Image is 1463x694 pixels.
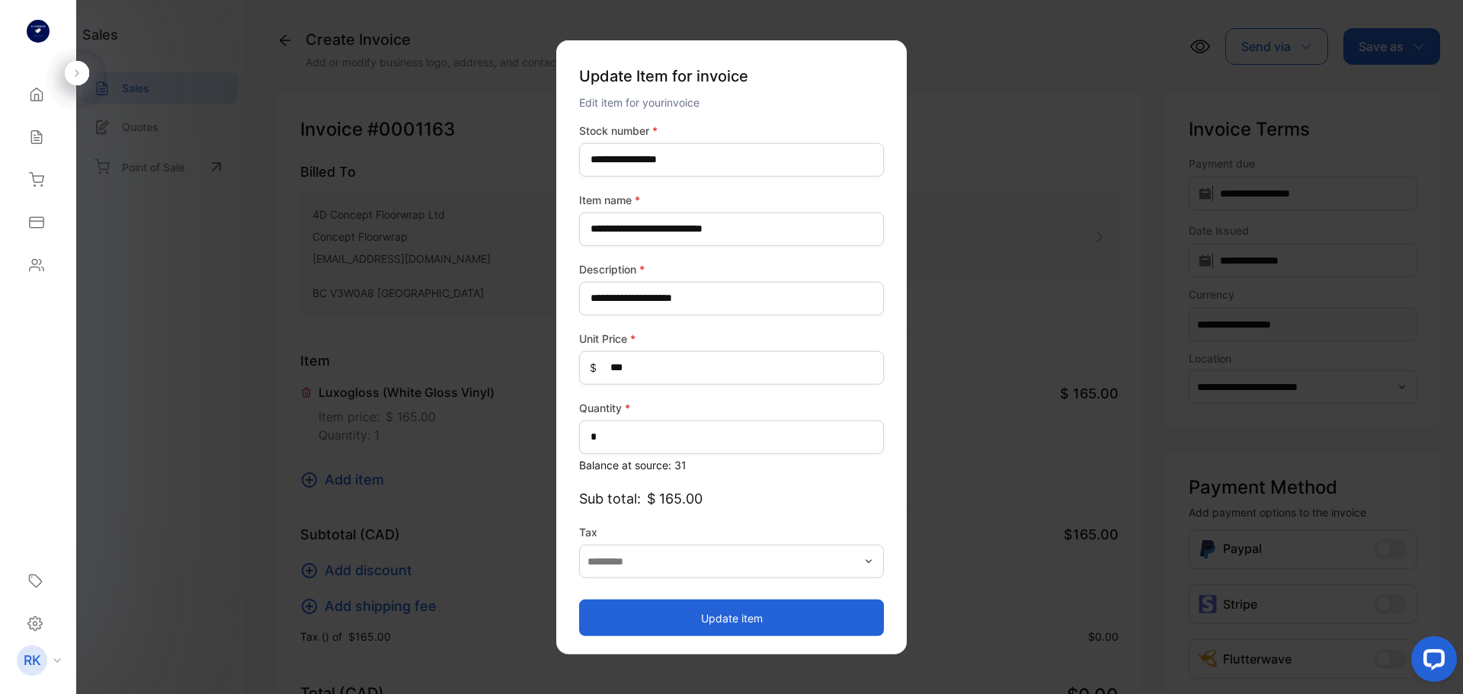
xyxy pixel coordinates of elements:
[579,95,699,108] span: Edit item for your invoice
[579,261,884,277] label: Description
[579,488,884,508] p: Sub total:
[24,651,41,670] p: RK
[579,600,884,636] button: Update item
[579,58,884,93] p: Update Item for invoice
[647,488,703,508] span: $ 165.00
[590,360,597,376] span: $
[579,523,884,539] label: Tax
[579,456,884,472] p: Balance at source: 31
[27,20,50,43] img: logo
[579,399,884,415] label: Quantity
[579,122,884,138] label: Stock number
[579,330,884,346] label: Unit Price
[579,191,884,207] label: Item name
[1399,630,1463,694] iframe: LiveChat chat widget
